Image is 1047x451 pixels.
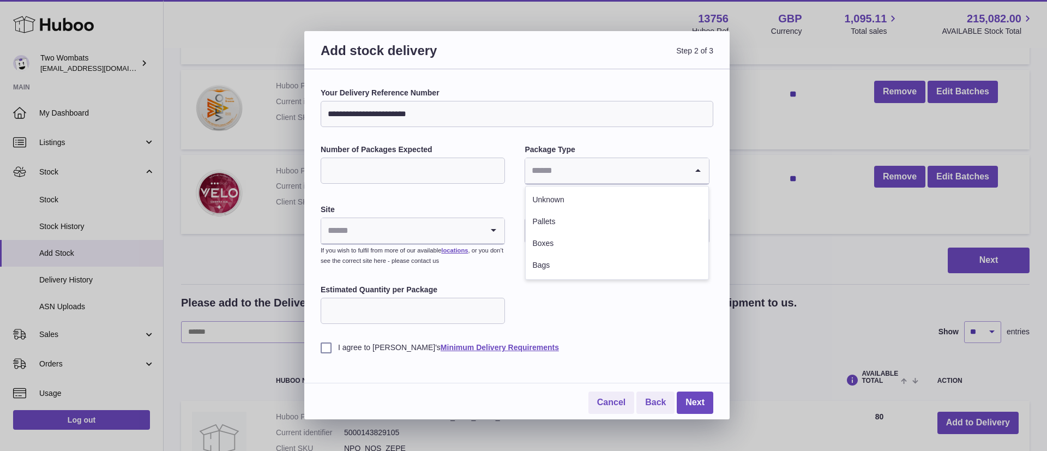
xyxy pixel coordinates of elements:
[321,285,505,295] label: Estimated Quantity per Package
[677,392,713,414] a: Next
[517,42,713,72] span: Step 2 of 3
[321,88,713,98] label: Your Delivery Reference Number
[321,342,713,353] label: I agree to [PERSON_NAME]'s
[441,247,468,254] a: locations
[321,145,505,155] label: Number of Packages Expected
[321,42,517,72] h3: Add stock delivery
[321,205,505,215] label: Site
[525,158,687,183] input: Search for option
[441,343,559,352] a: Minimum Delivery Requirements
[525,145,709,155] label: Package Type
[525,158,708,184] div: Search for option
[321,218,504,244] div: Search for option
[588,392,634,414] a: Cancel
[636,392,675,414] a: Back
[525,205,709,215] label: Expected Delivery Date
[321,218,483,243] input: Search for option
[321,247,503,264] small: If you wish to fulfil from more of our available , or you don’t see the correct site here - pleas...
